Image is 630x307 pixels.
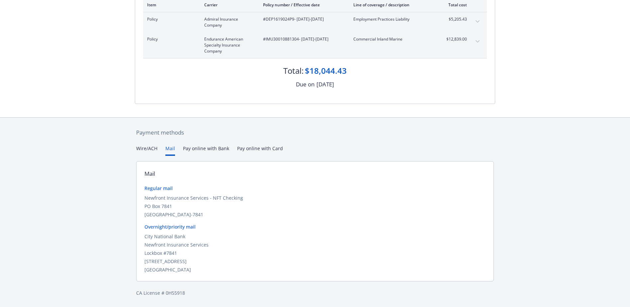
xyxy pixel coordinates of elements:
div: PO Box 7841 [144,203,486,210]
div: Item [147,2,194,8]
span: $12,839.00 [442,36,467,42]
div: Total cost [442,2,467,8]
button: Wire/ACH [136,145,157,156]
div: [DATE] [316,80,334,89]
div: Carrier [204,2,252,8]
span: Admiral Insurance Company [204,16,252,28]
span: Employment Practices Liability [353,16,431,22]
span: Endurance American Specialty Insurance Company [204,36,252,54]
span: #IMU30010881304 - [DATE]-[DATE] [263,36,343,42]
div: Due on [296,80,315,89]
div: Line of coverage / description [353,2,431,8]
div: [GEOGRAPHIC_DATA] [144,266,486,273]
span: Commercial Inland Marine [353,36,431,42]
button: expand content [472,16,483,27]
button: Pay online with Bank [183,145,229,156]
div: City National Bank [144,233,486,240]
div: Overnight/priority mail [144,223,486,230]
div: Mail [144,169,155,178]
span: $5,205.43 [442,16,467,22]
span: Policy [147,36,194,42]
div: Regular mail [144,185,486,192]
span: #DEP1619024P9 - [DATE]-[DATE] [263,16,343,22]
div: [GEOGRAPHIC_DATA]-7841 [144,211,486,218]
button: expand content [472,36,483,47]
button: Mail [165,145,175,156]
div: $18,044.43 [305,65,347,76]
div: Newfront Insurance Services - NFT Checking [144,194,486,201]
div: PolicyEndurance American Specialty Insurance Company#IMU30010881304- [DATE]-[DATE]Commercial Inla... [143,32,487,58]
div: CA License # 0H55918 [136,289,494,296]
div: Payment methods [136,128,494,137]
div: PolicyAdmiral Insurance Company#DEP1619024P9- [DATE]-[DATE]Employment Practices Liability$5,205.4... [143,12,487,32]
div: [STREET_ADDRESS] [144,258,486,265]
div: Total: [283,65,304,76]
button: Pay online with Card [237,145,283,156]
div: Policy number / Effective date [263,2,343,8]
div: Newfront Insurance Services [144,241,486,248]
div: Lockbox #7841 [144,250,486,256]
span: Policy [147,16,194,22]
